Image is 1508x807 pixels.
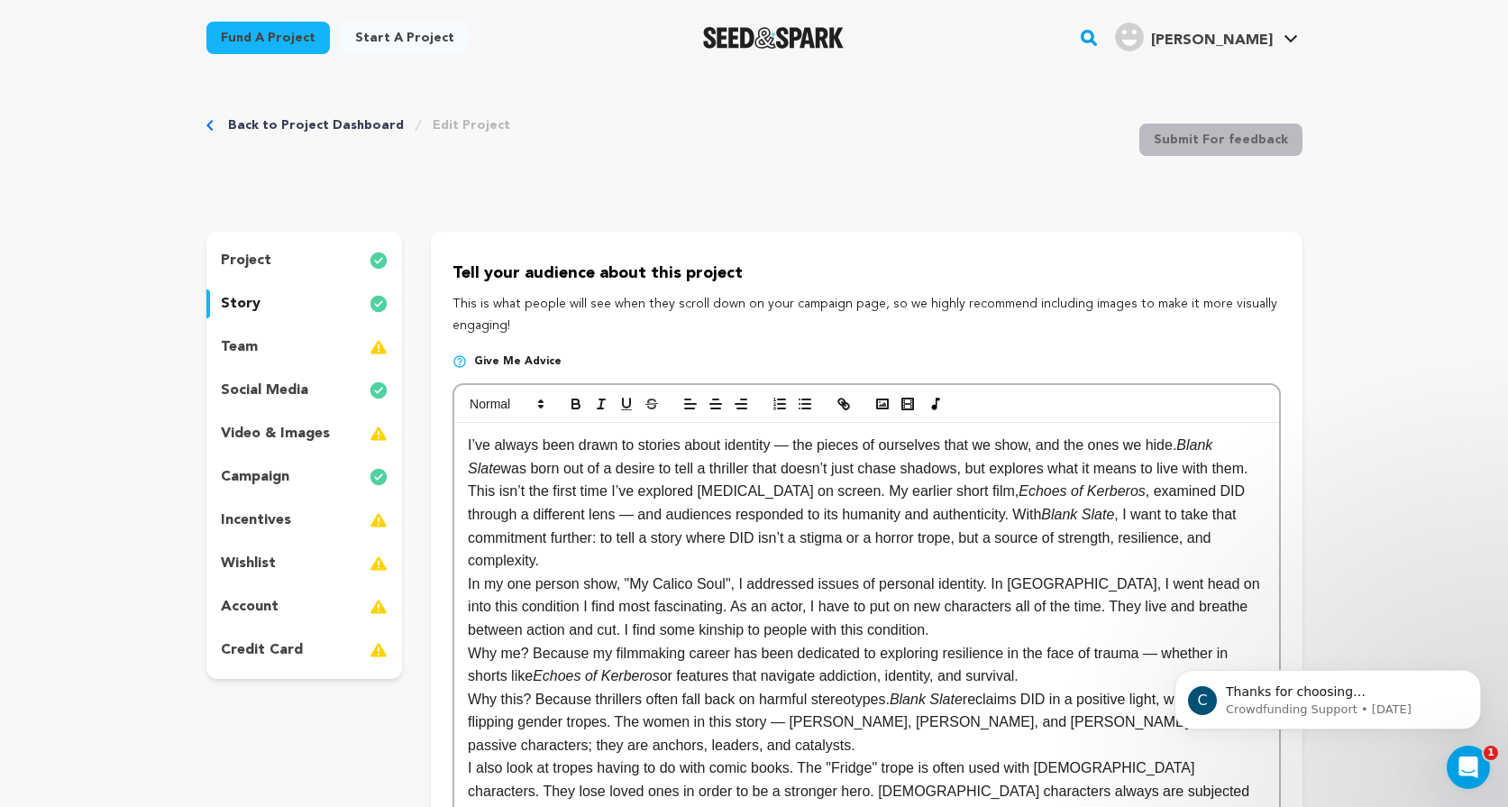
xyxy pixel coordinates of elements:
[1019,483,1146,499] em: Echoes of Kerberos
[1115,23,1273,51] div: Steve B.'s Profile
[370,509,388,531] img: warning-full.svg
[468,480,1265,572] p: This isn’t the first time I’ve explored [MEDICAL_DATA] on screen. My earlier short film, , examin...
[1147,632,1508,758] iframe: Intercom notifications message
[533,668,660,683] em: Echoes of Kerberos
[1115,23,1144,51] img: user.png
[468,437,1217,476] em: Blank Slate
[206,549,403,578] button: wishlist
[370,293,388,315] img: check-circle-full.svg
[1139,124,1302,156] button: Submit For feedback
[206,463,403,491] button: campaign
[206,419,403,448] button: video & images
[206,289,403,318] button: story
[1111,19,1302,51] a: Steve B.'s Profile
[452,354,467,369] img: help-circle.svg
[1111,19,1302,57] span: Steve B.'s Profile
[221,380,308,401] p: social media
[433,116,510,134] a: Edit Project
[474,354,562,369] span: Give me advice
[1041,507,1114,522] em: Blank Slate
[370,596,388,618] img: warning-full.svg
[703,27,845,49] img: Seed&Spark Logo Dark Mode
[206,246,403,275] button: project
[370,466,388,488] img: check-circle-full.svg
[452,261,1280,287] p: Tell your audience about this project
[370,336,388,358] img: warning-full.svg
[370,639,388,661] img: warning-full.svg
[370,380,388,401] img: check-circle-full.svg
[206,506,403,535] button: incentives
[221,509,291,531] p: incentives
[206,636,403,665] button: credit card
[221,639,303,661] p: credit card
[341,22,469,54] a: Start a project
[468,434,1265,480] p: I’ve always been drawn to stories about identity — the pieces of ourselves that we show, and the ...
[221,293,260,315] p: story
[370,553,388,574] img: warning-full.svg
[206,592,403,621] button: account
[890,692,963,707] em: Blank Slate
[221,336,258,358] p: team
[452,294,1280,337] p: This is what people will see when they scroll down on your campaign page, so we highly recommend ...
[468,642,1265,688] p: Why me? Because my filmmaking career has been dedicated to exploring resilience in the face of tr...
[221,553,276,574] p: wishlist
[206,333,403,362] button: team
[468,688,1265,757] p: Why this? Because thrillers often fall back on harmful stereotypes. reclaims DID in a positive li...
[221,466,289,488] p: campaign
[468,573,1265,642] p: In my one person show, "My Calico Soul", I addressed issues of personal identity. In [GEOGRAPHIC_...
[206,22,330,54] a: Fund a project
[221,250,271,271] p: project
[221,596,279,618] p: account
[221,423,330,445] p: video & images
[228,116,404,134] a: Back to Project Dashboard
[1151,33,1273,48] span: [PERSON_NAME]
[703,27,845,49] a: Seed&Spark Homepage
[370,423,388,445] img: warning-full.svg
[370,250,388,271] img: check-circle-full.svg
[1484,746,1498,760] span: 1
[1447,746,1490,789] iframe: Intercom live chat
[206,116,510,134] div: Breadcrumb
[206,376,403,405] button: social media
